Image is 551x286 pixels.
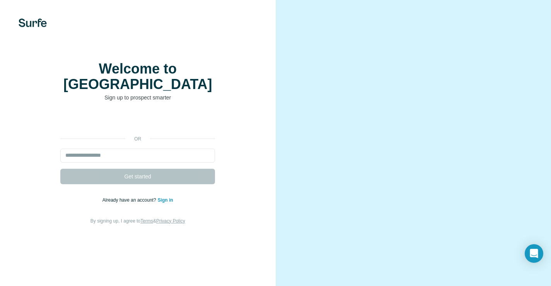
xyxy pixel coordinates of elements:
p: Sign up to prospect smarter [60,94,215,101]
a: Privacy Policy [156,218,185,224]
span: By signing up, I agree to & [90,218,185,224]
div: Open Intercom Messenger [525,244,543,263]
iframe: To enrich screen reader interactions, please activate Accessibility in Grammarly extension settings [56,113,219,130]
h1: Welcome to [GEOGRAPHIC_DATA] [60,61,215,92]
a: Sign in [158,197,173,203]
span: Already have an account? [102,197,158,203]
p: or [125,135,150,142]
img: Surfe's logo [19,19,47,27]
a: Terms [140,218,153,224]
